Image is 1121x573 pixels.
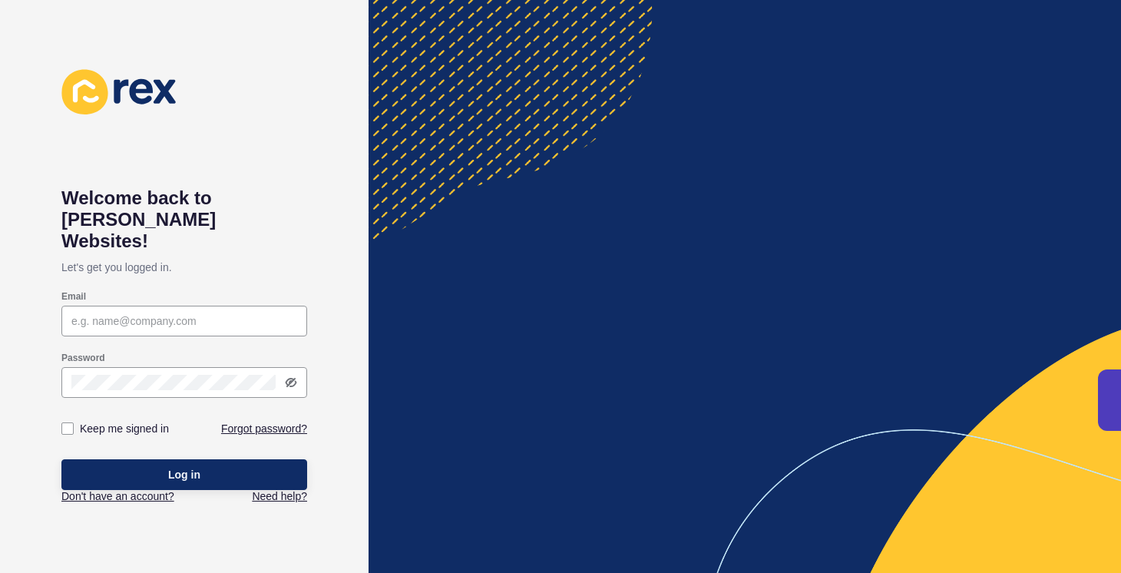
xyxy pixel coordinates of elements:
[80,421,169,436] label: Keep me signed in
[221,421,307,436] a: Forgot password?
[61,187,307,252] h1: Welcome back to [PERSON_NAME] Websites!
[61,290,86,303] label: Email
[61,352,105,364] label: Password
[168,467,200,482] span: Log in
[61,489,174,504] a: Don't have an account?
[61,252,307,283] p: Let's get you logged in.
[61,459,307,490] button: Log in
[252,489,307,504] a: Need help?
[71,313,297,329] input: e.g. name@company.com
